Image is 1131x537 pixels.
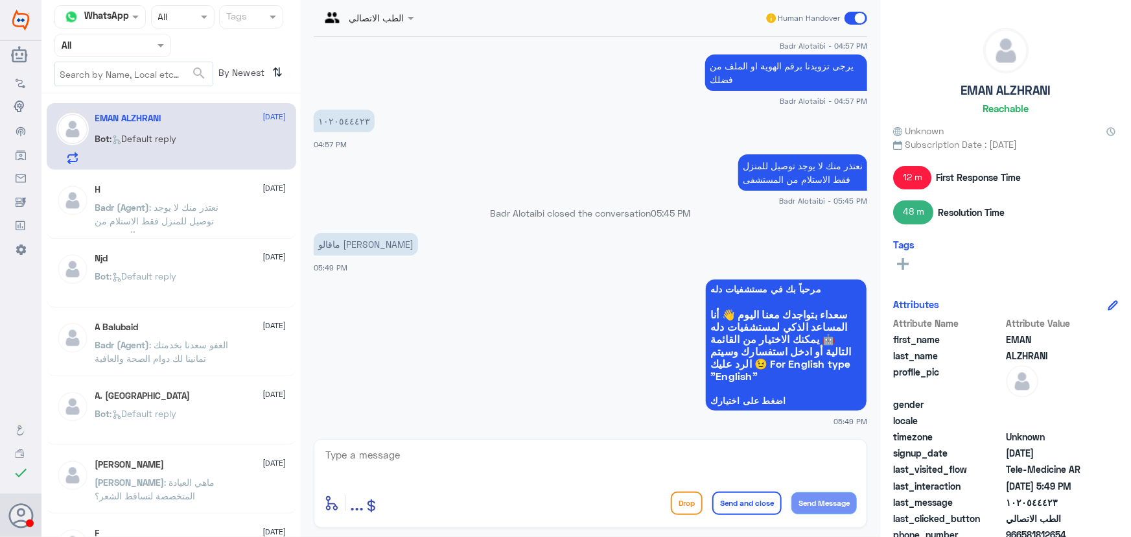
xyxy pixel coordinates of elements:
[56,113,89,145] img: defaultAdmin.png
[263,320,286,331] span: [DATE]
[893,200,933,224] span: 48 m
[263,182,286,194] span: [DATE]
[778,12,840,24] span: Human Handover
[1006,479,1100,493] span: 2025-09-20T14:49:20.2517879Z
[893,124,944,137] span: Unknown
[273,62,283,83] i: ⇅
[936,171,1021,184] span: First Response Time
[95,270,110,281] span: Bot
[938,206,1005,219] span: Resolution Time
[671,492,703,515] button: Drop
[893,446,1003,460] span: signup_date
[95,133,110,144] span: Bot
[8,503,33,528] button: Avatar
[314,140,347,149] span: 04:57 PM
[263,388,286,400] span: [DATE]
[710,396,862,406] span: اضغط على اختيارك
[983,102,1029,114] h6: Reachable
[224,9,247,26] div: Tags
[893,430,1003,444] span: timezone
[314,206,867,220] p: Badr Alotaibi closed the conversation
[56,184,89,217] img: defaultAdmin.png
[893,333,1003,346] span: first_name
[1006,446,1100,460] span: 2025-09-20T05:59:17.818Z
[1006,333,1100,346] span: EMAN
[651,208,691,219] span: 05:45 PM
[893,479,1003,493] span: last_interaction
[779,195,867,206] span: Badr Alotaibi - 05:45 PM
[712,492,782,515] button: Send and close
[1006,512,1100,525] span: الطب الاتصالي
[961,83,1051,98] h5: EMAN ALZHRANI
[263,251,286,263] span: [DATE]
[95,202,150,213] span: Badr (Agent)
[1006,316,1100,330] span: Attribute Value
[893,398,1003,411] span: gender
[738,154,867,191] p: 20/9/2025, 5:45 PM
[95,339,229,364] span: : العفو سعدنا بخدمتك تمانينا لك دوام الصحة والعافية
[314,233,418,256] p: 20/9/2025, 5:49 PM
[780,95,867,106] span: Badr Alotaibi - 04:57 PM
[834,416,867,427] span: 05:49 PM
[13,465,29,481] i: check
[95,202,219,240] span: : نعتذر منك لا يوجد توصيل للمنزل فقط الاستلام من المستشفى
[1006,349,1100,363] span: ALZHRANI
[780,40,867,51] span: Badr Alotaibi - 04:57 PM
[1006,495,1100,509] span: ١٠٢٠٥٤٤٤٢٣
[893,137,1118,151] span: Subscription Date : [DATE]
[893,414,1003,427] span: locale
[710,308,862,382] span: سعداء بتواجدك معنا اليوم 👋 أنا المساعد الذكي لمستشفيات دله 🤖 يمكنك الاختيار من القائمة التالية أو...
[191,66,207,81] span: search
[893,365,1003,395] span: profile_pic
[95,184,101,195] h5: H
[893,512,1003,525] span: last_clicked_button
[350,491,364,514] span: ...
[95,408,110,419] span: Bot
[710,284,862,294] span: مرحباً بك في مستشفيات دله
[95,322,139,333] h5: A Balubaid
[56,322,89,354] img: defaultAdmin.png
[56,459,89,492] img: defaultAdmin.png
[12,10,29,30] img: Widebot Logo
[95,253,108,264] h5: Njd
[1006,462,1100,476] span: Tele-Medicine AR
[213,62,268,88] span: By Newest
[110,270,177,281] span: : Default reply
[893,349,1003,363] span: last_name
[893,495,1003,509] span: last_message
[1006,398,1100,411] span: null
[263,111,286,123] span: [DATE]
[110,408,177,419] span: : Default reply
[95,390,191,401] h5: A. Turki
[893,239,915,250] h6: Tags
[1006,365,1038,398] img: defaultAdmin.png
[110,133,177,144] span: : Default reply
[95,459,165,470] h5: عبدالرحمن بن عبدالله
[95,113,161,124] h5: EMAN ALZHRANI
[893,462,1003,476] span: last_visited_flow
[893,166,931,189] span: 12 m
[62,7,81,27] img: whatsapp.png
[705,54,867,91] p: 20/9/2025, 4:57 PM
[314,110,375,132] p: 20/9/2025, 4:57 PM
[56,253,89,285] img: defaultAdmin.png
[191,63,207,84] button: search
[984,29,1028,73] img: defaultAdmin.png
[314,263,347,272] span: 05:49 PM
[893,316,1003,330] span: Attribute Name
[1006,430,1100,444] span: Unknown
[55,62,213,86] input: Search by Name, Local etc…
[893,298,939,310] h6: Attributes
[791,492,857,514] button: Send Message
[56,390,89,423] img: defaultAdmin.png
[95,477,165,488] span: [PERSON_NAME]
[95,339,150,350] span: Badr (Agent)
[263,457,286,469] span: [DATE]
[350,488,364,518] button: ...
[1006,414,1100,427] span: null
